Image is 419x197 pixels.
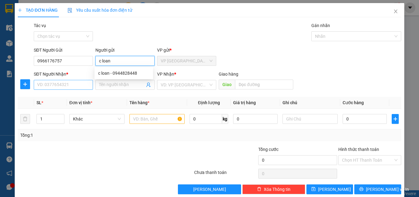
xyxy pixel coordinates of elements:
span: printer [359,187,363,192]
label: Hình thức thanh toán [338,147,379,152]
button: deleteXóa Thông tin [242,184,305,194]
img: icon [67,8,72,13]
span: CR : [5,40,14,47]
div: VP gửi [157,47,216,53]
span: Đơn vị tính [69,100,92,105]
th: Ghi chú [280,97,340,109]
span: Khác [73,114,121,124]
span: VP Nhận [157,72,174,77]
div: 120.000 [5,40,68,47]
div: 0789090091 [72,27,134,36]
button: save[PERSON_NAME] [306,184,353,194]
span: TẠO ĐƠN HÀNG [18,8,58,13]
span: Định lượng [198,100,220,105]
div: SĐT Người Nhận [34,71,93,77]
div: VP [GEOGRAPHIC_DATA] [5,5,67,20]
div: c loan - 0944828448 [94,68,153,78]
button: plus [392,114,399,124]
div: 0903618297 [5,27,67,36]
span: plus [392,116,398,121]
button: delete [20,114,30,124]
span: kg [222,114,228,124]
span: close [393,9,398,14]
span: user-add [146,82,151,87]
span: Cước hàng [343,100,364,105]
span: [PERSON_NAME] và In [366,186,409,193]
span: plus [21,82,30,87]
div: SĐT Người Gửi [34,47,93,53]
span: Tổng cước [258,147,279,152]
span: VP Ninh Sơn [161,56,213,65]
span: Giao hàng [219,72,238,77]
div: c loan - 0944828448 [98,70,149,77]
span: Gửi: [5,6,15,12]
button: printer[PERSON_NAME] và In [354,184,401,194]
span: Yêu cầu xuất hóa đơn điện tử [67,8,132,13]
span: SL [37,100,41,105]
div: Chưa thanh toán [194,169,258,180]
span: [PERSON_NAME] [318,186,351,193]
span: [PERSON_NAME] [193,186,226,193]
div: VP [GEOGRAPHIC_DATA] [72,5,134,20]
label: Tác vụ [34,23,46,28]
button: [PERSON_NAME] [178,184,241,194]
label: Gán nhãn [311,23,330,28]
div: phúc [5,20,67,27]
input: Ghi Chú [283,114,338,124]
span: Giá trị hàng [233,100,256,105]
span: Xóa Thông tin [264,186,290,193]
span: delete [257,187,261,192]
input: VD: Bàn, Ghế [129,114,185,124]
input: Dọc đường [235,80,293,89]
div: a tính [72,20,134,27]
span: Tên hàng [129,100,149,105]
span: plus [18,8,22,12]
span: Nhận: [72,6,86,12]
input: 0 [233,114,277,124]
button: plus [20,79,30,89]
span: save [311,187,316,192]
div: Tổng: 1 [20,132,162,139]
button: Close [387,3,404,20]
span: Giao [219,80,235,89]
div: Người gửi [95,47,155,53]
